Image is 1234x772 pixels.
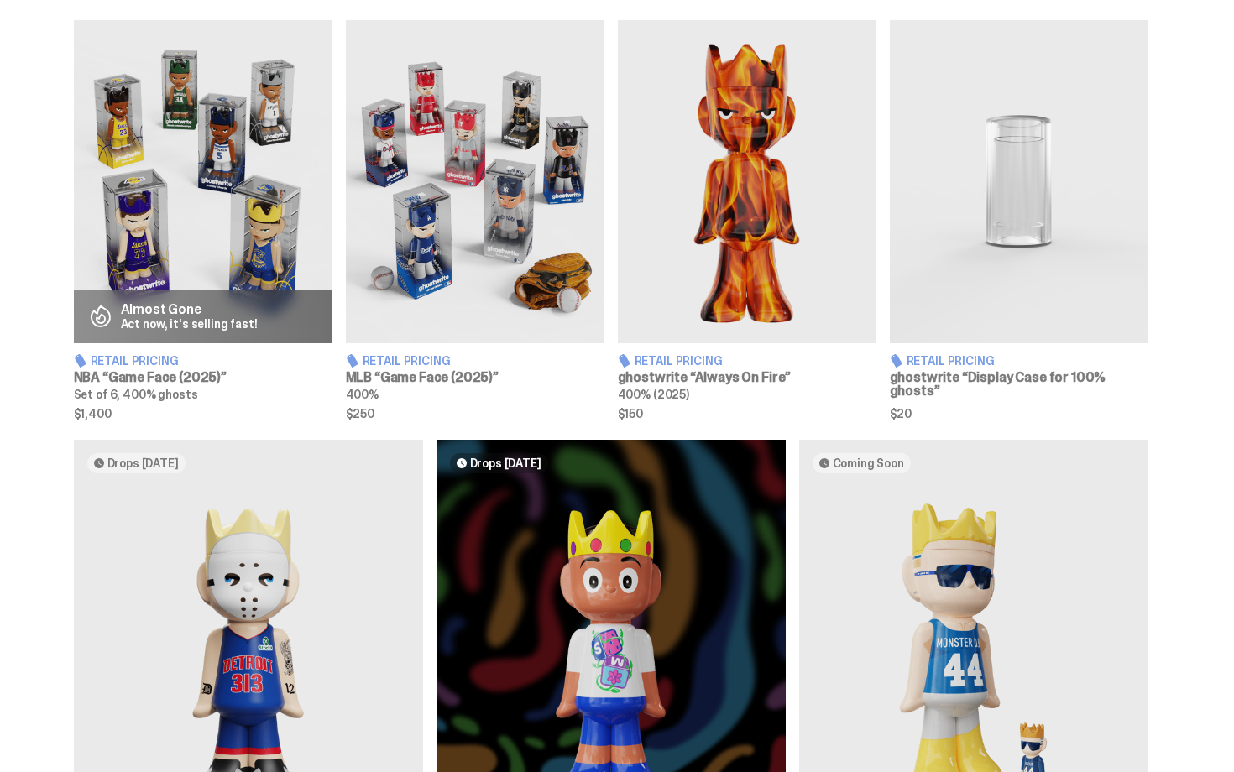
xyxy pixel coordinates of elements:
[890,20,1148,343] img: Display Case for 100% ghosts
[907,355,995,367] span: Retail Pricing
[74,371,332,384] h3: NBA “Game Face (2025)”
[74,408,332,420] span: $1,400
[74,20,332,343] img: Game Face (2025)
[635,355,723,367] span: Retail Pricing
[346,20,604,420] a: Game Face (2025) Retail Pricing
[890,371,1148,398] h3: ghostwrite “Display Case for 100% ghosts”
[346,20,604,343] img: Game Face (2025)
[121,303,258,316] p: Almost Gone
[618,20,876,343] img: Always On Fire
[363,355,451,367] span: Retail Pricing
[107,456,179,470] span: Drops [DATE]
[121,318,258,330] p: Act now, it's selling fast!
[618,20,876,420] a: Always On Fire Retail Pricing
[890,20,1148,420] a: Display Case for 100% ghosts Retail Pricing
[74,20,332,420] a: Game Face (2025) Almost Gone Act now, it's selling fast! Retail Pricing
[890,408,1148,420] span: $20
[346,387,379,402] span: 400%
[74,387,198,402] span: Set of 6, 400% ghosts
[618,387,689,402] span: 400% (2025)
[833,456,904,470] span: Coming Soon
[346,408,604,420] span: $250
[91,355,179,367] span: Retail Pricing
[470,456,541,470] span: Drops [DATE]
[346,371,604,384] h3: MLB “Game Face (2025)”
[618,408,876,420] span: $150
[618,371,876,384] h3: ghostwrite “Always On Fire”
